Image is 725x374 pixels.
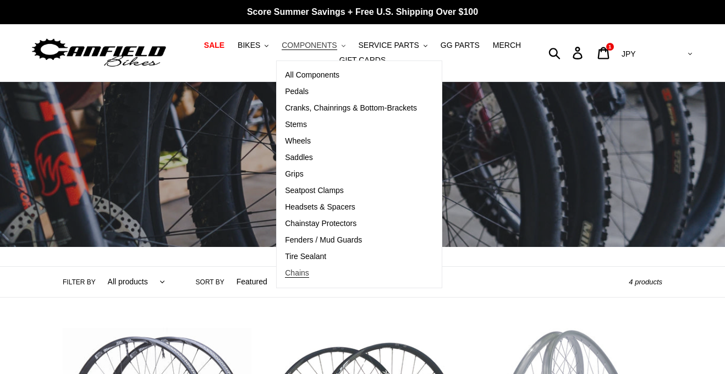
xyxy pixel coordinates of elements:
[285,202,355,212] span: Headsets & Spacers
[196,277,224,287] label: Sort by
[277,117,425,133] a: Stems
[493,41,521,50] span: MERCH
[277,216,425,232] a: Chainstay Protectors
[435,38,485,53] a: GG PARTS
[277,265,425,282] a: Chains
[285,268,309,278] span: Chains
[199,38,230,53] a: SALE
[204,41,224,50] span: SALE
[285,219,356,228] span: Chainstay Protectors
[277,199,425,216] a: Headsets & Spacers
[285,70,339,80] span: All Components
[232,38,274,53] button: BIKES
[277,183,425,199] a: Seatpost Clamps
[285,103,417,113] span: Cranks, Chainrings & Bottom-Brackets
[285,120,307,129] span: Stems
[277,166,425,183] a: Grips
[285,153,313,162] span: Saddles
[276,38,350,53] button: COMPONENTS
[238,41,260,50] span: BIKES
[285,252,326,261] span: Tire Sealant
[285,235,362,245] span: Fenders / Mud Guards
[277,67,425,84] a: All Components
[629,278,662,286] span: 4 products
[277,232,425,249] a: Fenders / Mud Guards
[285,186,344,195] span: Seatpost Clamps
[285,87,309,96] span: Pedals
[353,38,432,53] button: SERVICE PARTS
[277,249,425,265] a: Tire Sealant
[277,133,425,150] a: Wheels
[339,56,386,65] span: GIFT CARDS
[277,150,425,166] a: Saddles
[63,277,96,287] label: Filter by
[277,84,425,100] a: Pedals
[282,41,337,50] span: COMPONENTS
[358,41,419,50] span: SERVICE PARTS
[277,100,425,117] a: Cranks, Chainrings & Bottom-Brackets
[591,41,617,65] a: 1
[285,136,311,146] span: Wheels
[487,38,526,53] a: MERCH
[441,41,480,50] span: GG PARTS
[334,53,392,68] a: GIFT CARDS
[285,169,303,179] span: Grips
[608,44,611,50] span: 1
[30,36,168,70] img: Canfield Bikes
